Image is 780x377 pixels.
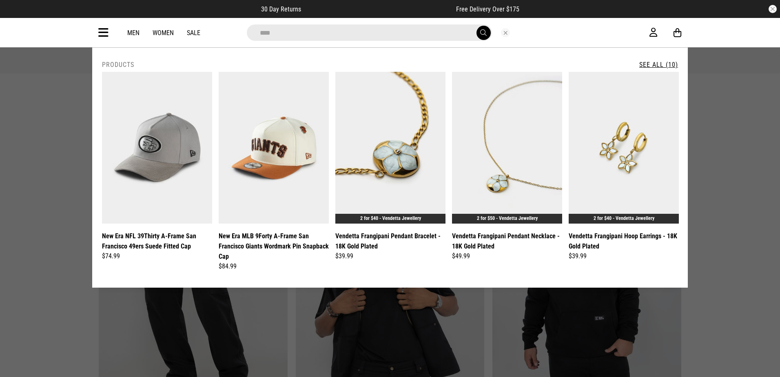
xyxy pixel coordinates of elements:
a: Men [127,29,140,37]
img: Vendetta Frangipani Pendant Bracelet - 18k Gold Plated in Gold [335,72,445,224]
div: $74.99 [102,251,212,261]
button: Close search [501,28,510,37]
img: Vendetta Frangipani Pendant Necklace - 18k Gold Plated in Gold [452,72,562,224]
a: 2 for $50 - Vendetta Jewellery [477,215,538,221]
img: New Era Mlb 9forty A-frame San Francisco Giants Wordmark Pin Snapback Cap in White [219,72,329,224]
a: New Era MLB 9Forty A-Frame San Francisco Giants Wordmark Pin Snapback Cap [219,231,329,262]
img: New Era Nfl 39thirty A-frame San Francisco 49ers Suede Fitted Cap in Grey [102,72,212,224]
div: $39.99 [569,251,679,261]
a: 2 for $40 - Vendetta Jewellery [594,215,654,221]
div: $84.99 [219,262,329,271]
a: New Era NFL 39Thirty A-Frame San Francisco 49ers Suede Fitted Cap [102,231,212,251]
a: Women [153,29,174,37]
div: $39.99 [335,251,445,261]
div: $49.99 [452,251,562,261]
a: Vendetta Frangipani Hoop Earrings - 18K Gold Plated [569,231,679,251]
button: Open LiveChat chat widget [7,3,31,28]
a: 2 for $40 - Vendetta Jewellery [360,215,421,221]
a: Vendetta Frangipani Pendant Bracelet - 18K Gold Plated [335,231,445,251]
a: See All (10) [639,61,678,69]
h2: Products [102,61,134,69]
iframe: Customer reviews powered by Trustpilot [317,5,440,13]
span: 30 Day Returns [261,5,301,13]
a: Vendetta Frangipani Pendant Necklace - 18K Gold Plated [452,231,562,251]
span: Free Delivery Over $175 [456,5,519,13]
img: Vendetta Frangipani Hoop Earrings - 18k Gold Plated in Gold [569,72,679,224]
a: Sale [187,29,200,37]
